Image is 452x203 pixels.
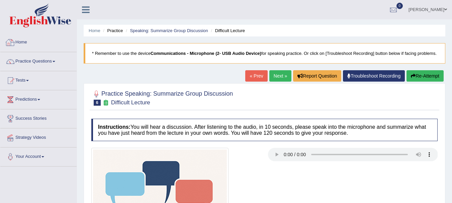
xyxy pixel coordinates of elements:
[151,51,261,56] b: Communications - Microphone (2- USB Audio Device)
[269,70,291,82] a: Next »
[89,28,100,33] a: Home
[209,27,245,34] li: Difficult Lecture
[406,70,444,82] button: Re-Attempt
[94,100,101,106] span: 6
[91,119,438,141] h4: You will hear a discussion. After listening to the audio, in 10 seconds, please speak into the mi...
[245,70,267,82] a: « Prev
[98,124,130,130] b: Instructions:
[101,27,123,34] li: Practice
[0,33,77,50] a: Home
[0,52,77,69] a: Practice Questions
[130,28,208,33] a: Speaking: Summarize Group Discussion
[293,70,341,82] button: Report Question
[0,128,77,145] a: Strategy Videos
[0,109,77,126] a: Success Stories
[91,89,233,106] h2: Practice Speaking: Summarize Group Discussion
[111,99,150,106] small: Difficult Lecture
[0,147,77,164] a: Your Account
[102,100,109,106] small: Exam occurring question
[0,71,77,88] a: Tests
[84,43,445,64] blockquote: * Remember to use the device for speaking practice. Or click on [Troubleshoot Recording] button b...
[396,3,403,9] span: 0
[0,90,77,107] a: Predictions
[343,70,405,82] a: Troubleshoot Recording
